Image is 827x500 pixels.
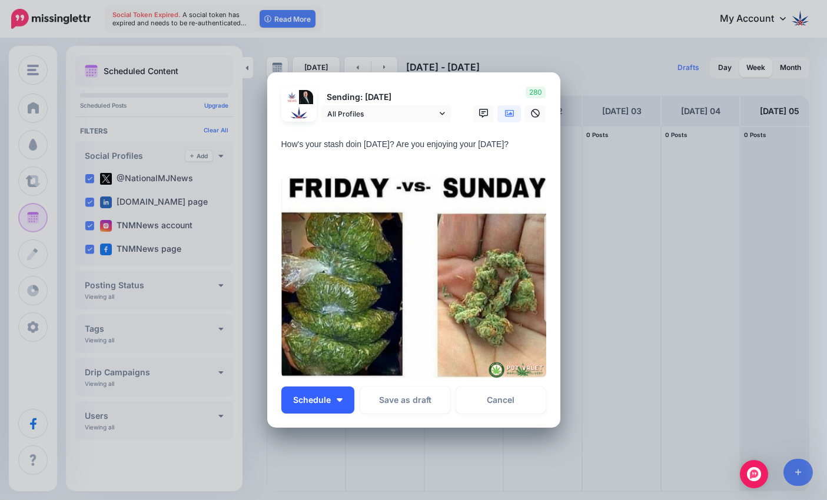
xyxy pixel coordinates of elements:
button: Schedule [281,386,354,414]
img: YQZ3LYFRSQOXTAAI2MTE1O61RQKKG1RM.jpg [281,176,546,378]
img: h5mYz82C-22304.jpg [285,90,299,104]
span: Schedule [293,396,331,404]
img: 1639683545197-70411.png [299,90,313,104]
p: Sending: [DATE] [321,91,451,104]
img: 119437373_185102129723810_1602249427378442056_n-bsa139760.jpg [285,104,313,132]
div: How's your stash doin [DATE]? Are you enjoying your [DATE]? [281,137,552,151]
a: Cancel [456,386,546,414]
img: arrow-down-white.png [337,398,343,402]
button: Save as draft [360,386,450,414]
span: All Profiles [327,108,437,120]
span: 280 [526,86,546,98]
a: All Profiles [321,105,451,122]
div: Open Intercom Messenger [740,460,768,488]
